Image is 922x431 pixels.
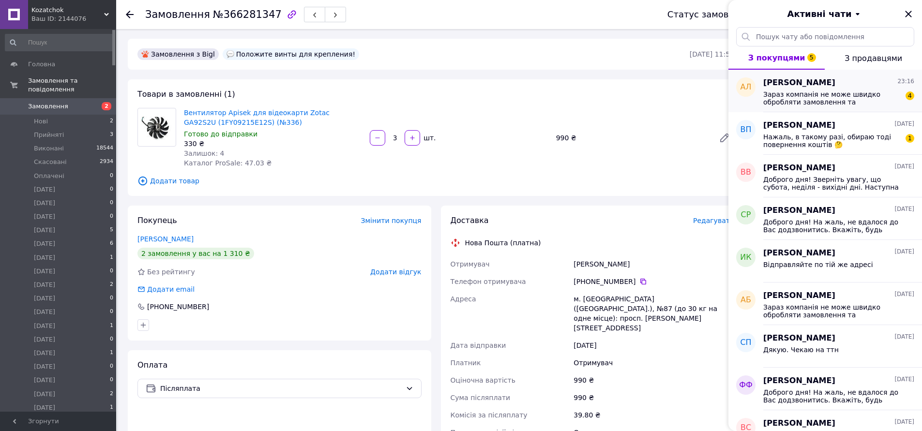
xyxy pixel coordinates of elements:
[728,240,922,282] button: ИК[PERSON_NAME][DATE]Відправляйте по тій же адресі
[763,375,835,386] span: [PERSON_NAME]
[34,376,55,385] span: [DATE]
[894,290,914,298] span: [DATE]
[110,226,113,235] span: 5
[897,77,914,86] span: 23:16
[138,113,176,142] img: Вентилятор Apisek для відеокарти Zotac GA92S2U (1FY09215E12S) (№336)
[146,302,210,312] div: [PHONE_NUMBER]
[28,76,116,94] span: Замовлення та повідомлення
[763,303,901,319] span: Зараз компанія не може швидко обробляти замовлення та повідомлення, оскільки за її графіком робот...
[451,359,481,367] span: Платник
[34,253,55,262] span: [DATE]
[137,216,177,225] span: Покупець
[34,158,67,166] span: Скасовані
[110,131,113,139] span: 3
[728,325,922,368] button: СП[PERSON_NAME][DATE]Дякую. Чекаю на ттн
[763,77,835,89] span: [PERSON_NAME]
[34,308,55,316] span: [DATE]
[213,9,282,20] span: №366281347
[451,260,490,268] span: Отримувач
[137,248,254,259] div: 2 замовлення у вас на 1 310 ₴
[763,388,901,404] span: Доброго дня! На жаль, не вдалося до Вас додзвонитись. Вкажіть, будь ласка, актуальний номер телеф...
[728,155,922,197] button: ВВ[PERSON_NAME][DATE]Доброго дня! Зверніть увагу, що субота, неділя - вихідні дні. Наступна відпр...
[740,337,751,348] span: СП
[145,9,210,20] span: Замовлення
[34,212,55,221] span: [DATE]
[34,403,55,412] span: [DATE]
[110,253,113,262] span: 1
[728,197,922,240] button: СР[PERSON_NAME][DATE]Доброго дня! На жаль, не вдалося до Вас додзвонитись. Вкажіть, будь ласка, а...
[34,239,55,248] span: [DATE]
[137,176,734,186] span: Додати товар
[451,342,506,349] span: Дата відправки
[572,389,736,406] div: 990 ₴
[763,120,835,131] span: [PERSON_NAME]
[451,295,476,303] span: Адреса
[223,48,359,60] div: Положите винты для крепления!
[31,15,116,23] div: Ваш ID: 2144076
[34,267,55,276] span: [DATE]
[34,185,55,194] span: [DATE]
[728,46,825,70] button: З покупцями5
[903,8,914,20] button: Закрити
[741,295,751,306] span: АБ
[110,172,113,180] span: 0
[227,50,234,58] img: :speech_balloon:
[574,277,734,286] div: [PHONE_NUMBER]
[572,337,736,354] div: [DATE]
[667,10,756,19] div: Статус замовлення
[110,390,113,399] span: 2
[741,82,752,93] span: АЛ
[184,130,257,138] span: Готово до відправки
[728,368,922,410] button: ФФ[PERSON_NAME][DATE]Доброго дня! На жаль, не вдалося до Вас додзвонитись. Вкажіть, будь ласка, а...
[756,8,895,20] button: Активні чати
[763,133,901,149] span: Нажаль, в такому разі, обираю тоді повернення коштів 🤔
[894,375,914,384] span: [DATE]
[451,411,528,419] span: Комісія за післяплату
[110,335,113,344] span: 0
[741,209,751,221] span: СР
[34,144,64,153] span: Виконані
[763,163,835,174] span: [PERSON_NAME]
[739,380,753,391] span: ФФ
[693,217,734,224] span: Редагувати
[715,128,734,148] a: Редагувати
[787,8,851,20] span: Активні чати
[100,158,113,166] span: 2934
[136,284,196,294] div: Додати email
[137,360,167,370] span: Оплата
[34,172,64,180] span: Оплачені
[451,376,515,384] span: Оціночна вартість
[137,89,235,99] span: Товари в замовленні (1)
[110,349,113,357] span: 1
[572,372,736,389] div: 990 ₴
[34,226,55,235] span: [DATE]
[421,133,437,143] div: шт.
[763,176,901,191] span: Доброго дня! Зверніть увагу, що субота, неділя - вихідні дні. Наступна відправка запланована на п...
[96,144,113,153] span: 18544
[110,322,113,330] span: 1
[110,117,113,126] span: 2
[137,235,194,243] a: [PERSON_NAME]
[894,120,914,128] span: [DATE]
[34,362,55,371] span: [DATE]
[184,159,272,167] span: Каталог ProSale: 47.03 ₴
[894,248,914,256] span: [DATE]
[110,294,113,303] span: 0
[763,261,873,268] span: Відправляйте по тій же адресі
[110,199,113,208] span: 0
[126,10,134,19] div: Повернутися назад
[690,50,734,58] time: [DATE] 11:52
[34,390,55,399] span: [DATE]
[763,205,835,216] span: [PERSON_NAME]
[110,239,113,248] span: 6
[5,34,114,51] input: Пошук
[34,117,48,126] span: Нові
[451,216,489,225] span: Доставка
[110,376,113,385] span: 0
[763,346,839,354] span: Дякую. Чекаю на ттн
[552,131,711,145] div: 990 ₴
[763,333,835,344] span: [PERSON_NAME]
[894,418,914,426] span: [DATE]
[906,91,914,100] span: 4
[28,60,55,69] span: Головна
